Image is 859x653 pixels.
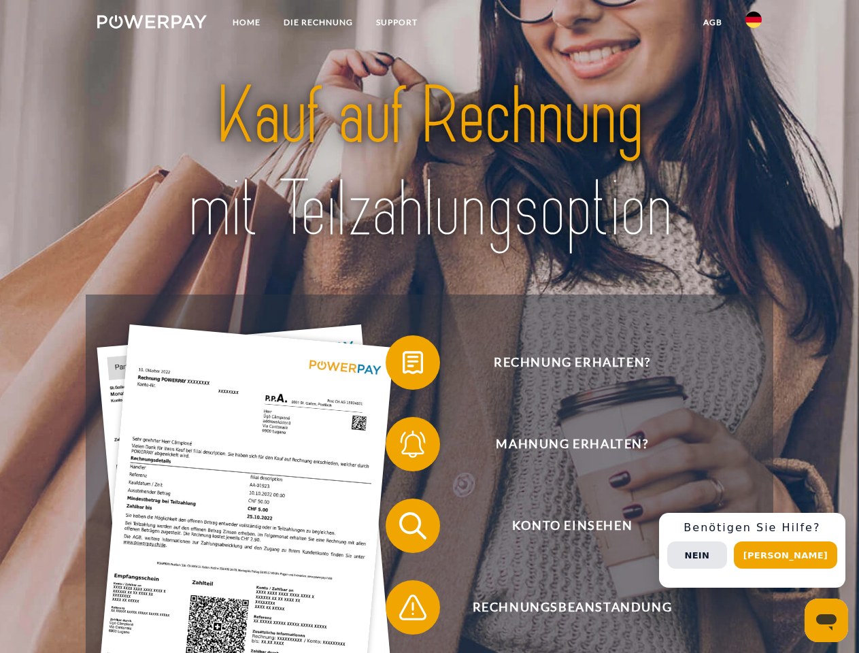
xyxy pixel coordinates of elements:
a: DIE RECHNUNG [272,10,365,35]
button: Konto einsehen [386,499,739,553]
span: Rechnung erhalten? [405,335,739,390]
button: Nein [667,541,727,569]
img: title-powerpay_de.svg [130,65,729,261]
img: qb_bell.svg [396,427,430,461]
a: SUPPORT [365,10,429,35]
img: qb_search.svg [396,509,430,543]
button: Rechnungsbeanstandung [386,580,739,635]
button: Mahnung erhalten? [386,417,739,471]
img: qb_bill.svg [396,346,430,380]
a: Home [221,10,272,35]
img: qb_warning.svg [396,590,430,624]
span: Mahnung erhalten? [405,417,739,471]
div: Schnellhilfe [659,513,845,588]
button: Rechnung erhalten? [386,335,739,390]
img: logo-powerpay-white.svg [97,15,207,29]
button: [PERSON_NAME] [734,541,837,569]
a: agb [692,10,734,35]
iframe: Schaltfläche zum Öffnen des Messaging-Fensters [805,599,848,642]
span: Rechnungsbeanstandung [405,580,739,635]
span: Konto einsehen [405,499,739,553]
img: de [745,12,762,28]
h3: Benötigen Sie Hilfe? [667,521,837,535]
